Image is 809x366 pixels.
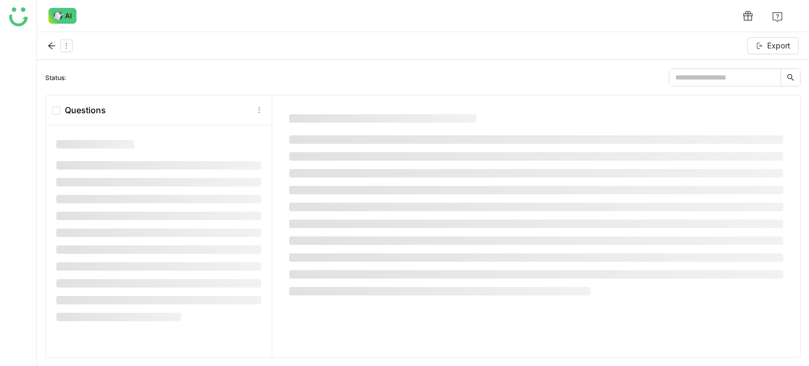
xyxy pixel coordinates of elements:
[767,40,790,52] span: Export
[747,37,798,54] button: Export
[9,7,28,26] img: logo
[52,105,106,115] div: Questions
[48,8,77,24] img: ask-buddy-normal.svg
[45,74,66,82] div: Status:
[772,12,783,22] img: help.svg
